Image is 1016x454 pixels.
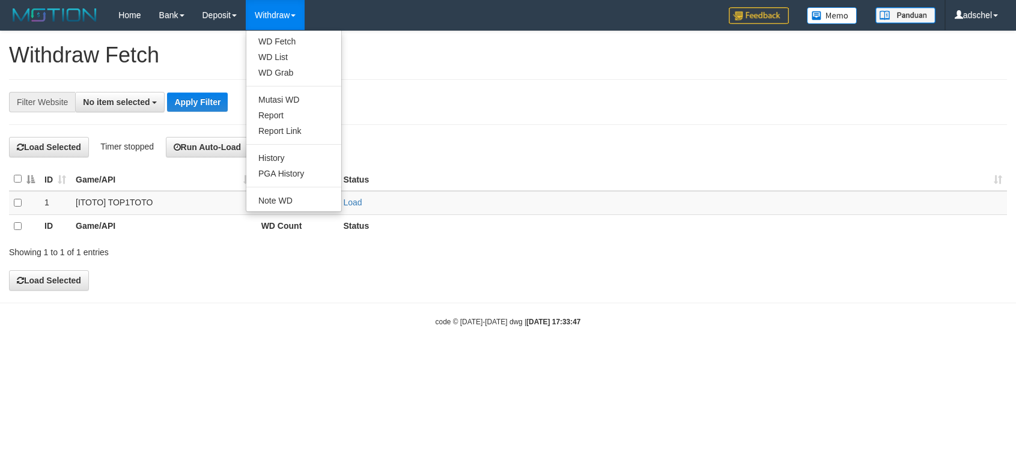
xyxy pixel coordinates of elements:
[9,270,89,291] button: Load Selected
[167,92,228,112] button: Apply Filter
[100,142,154,151] span: Timer stopped
[257,214,339,238] th: WD Count
[246,166,341,181] a: PGA History
[246,123,341,139] a: Report Link
[338,168,1007,191] th: Status: activate to sort column ascending
[9,92,75,112] div: Filter Website
[343,198,362,207] a: Load
[875,7,935,23] img: panduan.png
[9,6,100,24] img: MOTION_logo.png
[246,193,341,208] a: Note WD
[9,241,415,258] div: Showing 1 to 1 of 1 entries
[40,168,71,191] th: ID: activate to sort column ascending
[246,150,341,166] a: History
[166,137,249,157] button: Run Auto-Load
[75,92,165,112] button: No item selected
[9,137,89,157] button: Load Selected
[71,191,257,215] td: [ITOTO] TOP1TOTO
[246,49,341,65] a: WD List
[729,7,789,24] img: Feedback.jpg
[40,214,71,238] th: ID
[526,318,580,326] strong: [DATE] 17:33:47
[83,97,150,107] span: No item selected
[246,92,341,107] a: Mutasi WD
[807,7,857,24] img: Button%20Memo.svg
[40,191,71,215] td: 1
[71,214,257,238] th: Game/API
[338,214,1007,238] th: Status
[246,107,341,123] a: Report
[71,168,257,191] th: Game/API: activate to sort column ascending
[246,34,341,49] a: WD Fetch
[9,43,1007,67] h1: Withdraw Fetch
[436,318,581,326] small: code © [DATE]-[DATE] dwg |
[246,65,341,80] a: WD Grab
